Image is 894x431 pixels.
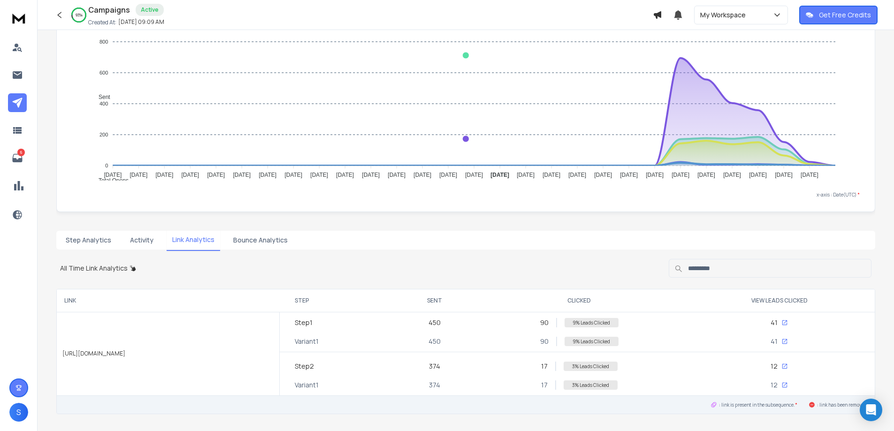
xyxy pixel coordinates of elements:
tspan: [DATE] [646,172,664,178]
tspan: [DATE] [155,172,173,178]
p: 374 [429,380,440,390]
th: LINK [57,289,280,312]
tspan: 600 [99,70,108,76]
button: Bounce Analytics [228,230,293,250]
p: 450 [428,337,441,346]
p: 93 % [76,12,83,18]
p: Variant 1 [295,337,319,346]
tspan: [DATE] [465,172,483,178]
h1: Campaigns [88,4,130,15]
tspan: [DATE] [775,172,793,178]
p: 9 % Leads Clicked [565,318,619,327]
button: S [9,403,28,422]
div: 17 [541,362,618,371]
th: VIEW LEADS CLICKED [684,289,875,312]
tspan: 400 [99,101,108,106]
tspan: [DATE] [672,172,689,178]
div: 374 [394,362,474,390]
tspan: [DATE] [181,172,199,178]
tspan: 800 [99,39,108,45]
th: STEP [280,289,395,312]
div: 41 [771,318,788,327]
div: 450 [394,318,474,352]
div: Active [136,4,164,16]
tspan: [DATE] [543,172,560,178]
button: Get Free Credits [799,6,878,24]
span: : link has been removed. [809,400,871,409]
tspan: 200 [99,132,108,137]
tspan: 0 [105,163,108,168]
p: 12 [771,380,778,390]
tspan: [DATE] [388,172,405,178]
p: 90 [540,337,549,346]
p: Get Free Credits [819,10,871,20]
tspan: [DATE] [336,172,354,178]
tspan: [DATE] [233,172,251,178]
th: CLICKED [474,289,684,312]
p: Created At: [88,19,116,26]
tspan: [DATE] [749,172,767,178]
div: Open Intercom Messenger [860,399,882,421]
tspan: [DATE] [568,172,586,178]
p: 6 [17,149,25,156]
p: Step 1 [295,318,313,327]
tspan: [DATE] [310,172,328,178]
p: 17 [541,380,548,390]
button: Link Analytics [167,229,220,251]
p: My Workspace [700,10,749,20]
span: Sent [92,94,110,100]
tspan: [DATE] [801,172,818,178]
span: : link is present in the subsequence. [711,400,797,409]
tspan: [DATE] [697,172,715,178]
tspan: [DATE] [362,172,380,178]
th: SENT [394,289,474,312]
tspan: [DATE] [490,172,509,178]
tspan: [DATE] [413,172,431,178]
tspan: [DATE] [594,172,612,178]
div: 12 [771,362,788,371]
p: All Time Link Analytics [60,264,128,273]
tspan: [DATE] [517,172,535,178]
a: 6 [8,149,27,167]
tspan: [DATE] [439,172,457,178]
tspan: [DATE] [207,172,225,178]
p: [DATE] 09:09 AM [118,18,164,26]
tspan: [DATE] [620,172,638,178]
tspan: [DATE] [284,172,302,178]
tspan: [DATE] [130,172,147,178]
button: Activity [124,230,159,250]
tspan: [DATE] [259,172,276,178]
p: 9 % Leads Clicked [565,337,619,346]
p: 41 [771,337,778,346]
div: 90 [540,318,619,327]
button: Step Analytics [60,230,117,250]
tspan: [DATE] [104,172,122,178]
p: Step 2 [295,362,314,371]
p: 3 % Leads Clicked [564,380,618,390]
img: logo [9,9,28,27]
tspan: [DATE] [723,172,741,178]
span: Total Opens [92,177,129,184]
p: Variant 1 [295,380,319,390]
p: 3 % Leads Clicked [564,362,618,371]
p: [URL][DOMAIN_NAME] [62,350,274,357]
p: x-axis : Date(UTC) [72,191,860,198]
